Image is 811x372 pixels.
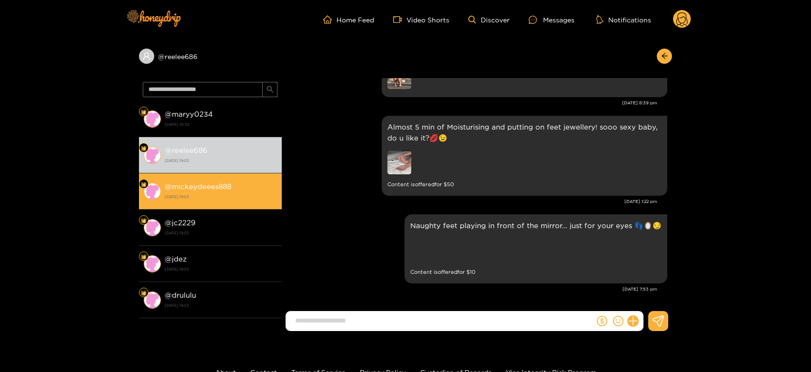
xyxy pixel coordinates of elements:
span: home [323,15,336,24]
button: search [262,82,277,97]
strong: [DATE] 19:53 [165,229,277,237]
img: Fan Level [141,181,147,187]
button: dollar [595,314,609,328]
p: Naughty feet playing in front of the mirror… just for your eyes 👣🪞😏 [410,220,662,231]
img: conversation [144,255,161,272]
div: @reelee686 [139,49,282,64]
span: smile [613,316,623,326]
span: search [267,86,274,94]
strong: @ maryy0234 [165,110,213,118]
div: Messages [529,14,574,25]
div: [DATE] 8:39 pm [287,100,657,106]
button: arrow-left [657,49,672,64]
strong: @ jc2229 [165,219,196,227]
img: conversation [144,111,161,128]
strong: @ reelee686 [165,146,208,154]
strong: [DATE] 19:53 [165,192,277,201]
div: Sep. 30, 7:53 pm [405,214,667,283]
strong: @ mickeydeees888 [165,182,231,191]
strong: @ jdez [165,255,187,263]
small: Content is offered for $ 10 [410,267,662,278]
strong: [DATE] 19:53 [165,156,277,165]
img: conversation [144,147,161,164]
strong: [DATE] 10:32 [165,120,277,129]
span: user [142,52,151,60]
img: Fan Level [141,145,147,151]
span: video-camera [393,15,406,24]
div: [DATE] 7:53 pm [287,286,657,292]
div: [DATE] 1:22 pm [287,198,657,205]
small: Content is offered for $ 50 [387,179,662,190]
img: conversation [144,183,161,200]
img: conversation [144,292,161,309]
a: Discover [468,16,510,24]
strong: [DATE] 19:53 [165,301,277,310]
img: Fan Level [141,218,147,223]
span: arrow-left [661,52,668,60]
img: conversation [144,219,161,236]
a: Video Shorts [393,15,449,24]
div: Sep. 30, 1:22 pm [382,116,667,196]
img: Fan Level [141,109,147,115]
strong: [DATE] 19:53 [165,265,277,273]
button: Notifications [593,15,654,24]
strong: @ drululu [165,291,196,299]
a: Home Feed [323,15,374,24]
p: Almost 5 min of Moisturising and putting on feet jewellery! sooo sexy baby, do u like it?💋😉 [387,121,662,143]
img: preview [410,238,434,262]
span: dollar [597,316,607,326]
img: Fan Level [141,290,147,296]
img: Fan Level [141,254,147,260]
img: preview [387,151,411,174]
